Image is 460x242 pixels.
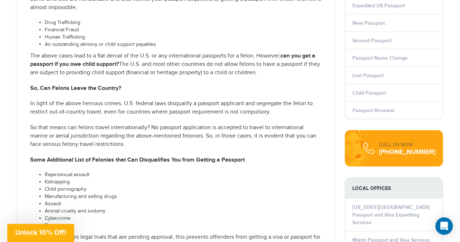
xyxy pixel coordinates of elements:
[15,229,66,236] span: Unlock 10% Off!
[352,55,408,61] a: Passport Name Change
[45,171,321,179] li: Rape/sexual assault
[45,41,321,48] li: An outstanding alimony or child support payables
[352,204,430,226] a: [US_STATE][GEOGRAPHIC_DATA] Passport and Visa Expediting Services
[45,222,321,230] li: Tax evasion
[352,72,384,79] a: Lost Passport
[45,201,321,208] li: Assault
[30,156,245,163] strong: Some Additional List of Felonies that Can Disqualifies You from Getting a Passport
[45,193,321,201] li: Manufacturing and selling drugs
[352,107,394,114] a: Passport Renewal
[45,186,321,193] li: Child pornography
[30,52,321,77] p: The above cases lead to a flat denial of the U.S. or any international passports for a felon. How...
[45,19,321,27] li: Drug Trafficking
[379,141,436,148] div: CALL US NOW
[30,124,321,149] p: So that means can felons travel internationally? No passport application is accepted to travel to...
[30,85,121,92] strong: So, Can Felons Leave the Country?
[45,208,321,215] li: Animal cruelty and sodomy
[30,100,321,116] p: In light of the above heinous crimes, U.S. federal laws disqualify a passport applicant and segre...
[7,224,74,242] div: Unlock 10% Off!
[45,179,321,186] li: Kidnapping
[352,37,391,44] a: Second Passport
[45,34,321,41] li: Human Trafficking
[352,3,405,9] a: Expedited US Passport
[435,217,453,235] div: Open Intercom Messenger
[45,215,321,222] li: Cybercrime
[30,52,315,68] strong: can you get a passport if you owe child support?
[352,90,386,96] a: Child Passport
[379,148,436,156] div: [PHONE_NUMBER]
[45,27,321,34] li: Financial Fraud
[352,20,385,26] a: New Passport
[345,178,443,199] strong: LOCAL OFFICES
